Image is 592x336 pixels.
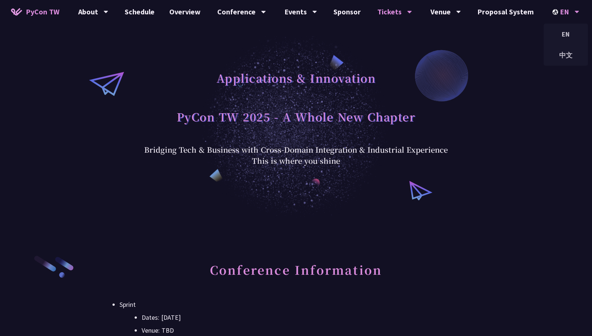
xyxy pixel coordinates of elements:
a: PyCon TW [4,3,67,21]
li: Sprint [120,299,472,336]
div: Bridging Tech & Business with Cross-Domain Integration & Industrial Experience This is where you ... [144,144,448,166]
div: EN [544,25,588,43]
div: 中文 [544,46,588,64]
li: Dates: [DATE] [142,312,472,323]
span: PyCon TW [26,6,59,17]
img: Home icon of PyCon TW 2025 [11,8,22,15]
h1: PyCon TW 2025 - A Whole New Chapter [177,105,416,128]
li: Venue: TBD [142,325,472,336]
img: Locale Icon [553,9,560,15]
h2: Conference Information [120,255,472,295]
h1: Applications & Innovation [217,67,376,89]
